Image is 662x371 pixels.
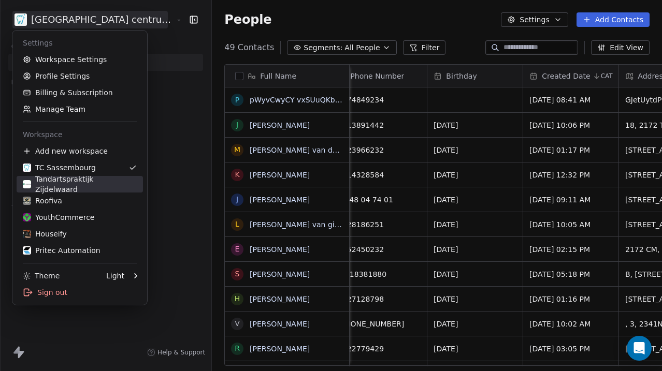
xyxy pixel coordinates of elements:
a: Profile Settings [17,68,143,84]
a: Workspace Settings [17,51,143,68]
img: YC%20tumbnail%20flavicon.png [23,213,31,221]
div: Add new workspace [17,143,143,159]
div: Sign out [17,284,143,301]
img: Afbeelding1.png [23,230,31,238]
div: Houseify [23,229,67,239]
div: Roofiva [23,196,62,206]
div: YouthCommerce [23,212,94,222]
img: b646f82e.png [23,246,31,255]
a: Manage Team [17,101,143,117]
img: cropped-Favicon-Zijdelwaard.webp [23,180,31,188]
div: Tandartspraktijk Zijdelwaard [23,174,137,195]
a: Billing & Subscription [17,84,143,101]
div: Settings [17,35,143,51]
div: Light [106,271,124,281]
div: TC Sassembourg [23,162,96,173]
img: Roofiva%20logo%20flavicon.png [23,197,31,205]
img: cropped-favo.png [23,164,31,172]
div: Pritec Automation [23,245,100,256]
div: Workspace [17,126,143,143]
div: Theme [23,271,60,281]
